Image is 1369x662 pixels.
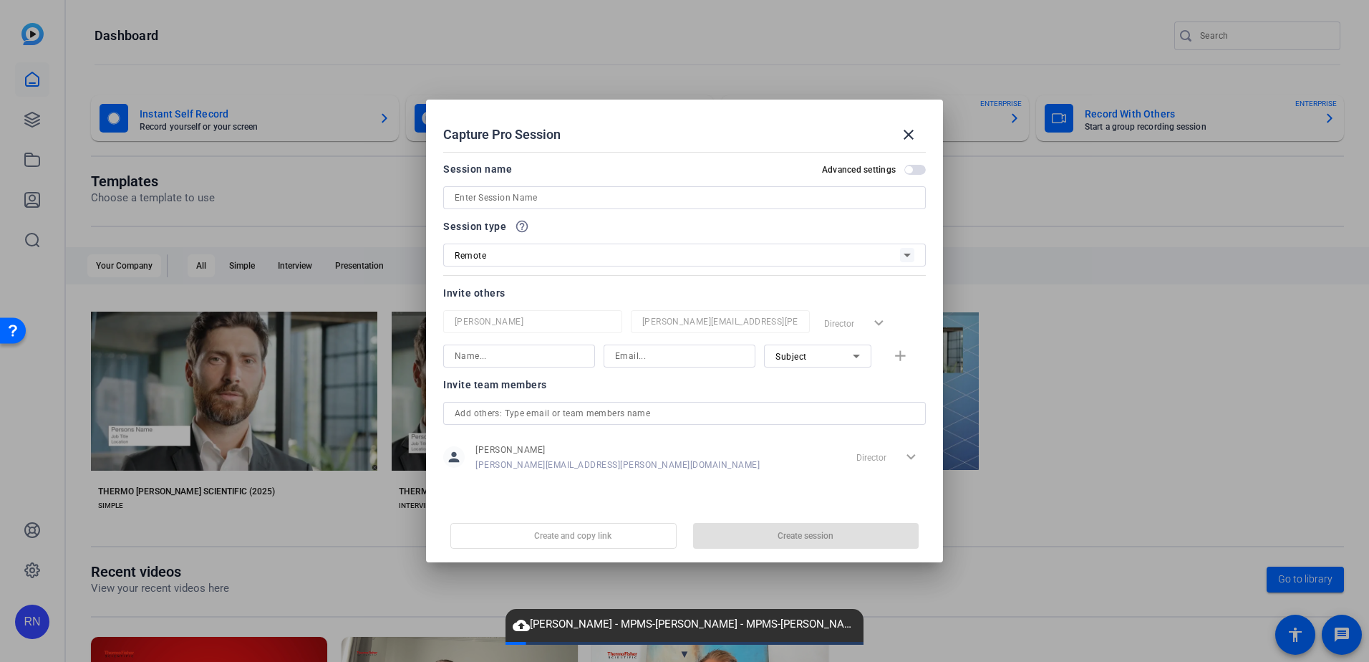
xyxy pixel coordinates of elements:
div: Invite others [443,284,926,302]
span: Subject [775,352,807,362]
div: Capture Pro Session [443,117,926,152]
mat-icon: person [443,446,465,468]
span: [PERSON_NAME][EMAIL_ADDRESS][PERSON_NAME][DOMAIN_NAME] [475,459,760,471]
input: Name... [455,347,584,365]
mat-icon: close [900,126,917,143]
mat-icon: cloud_upload [513,617,530,634]
span: Remote [455,251,486,261]
span: Session type [443,218,506,235]
input: Name... [455,313,611,330]
div: Session name [443,160,512,178]
span: [PERSON_NAME] [475,444,760,456]
div: Invite team members [443,376,926,393]
mat-icon: help_outline [515,219,529,234]
input: Email... [615,347,744,365]
h2: Advanced settings [822,164,896,176]
input: Enter Session Name [455,189,914,206]
input: Email... [642,313,798,330]
span: [PERSON_NAME] - MPMS-[PERSON_NAME] - MPMS-[PERSON_NAME]-Recording 1-2025-09-04-09-42-32-813-1.webm [505,616,864,633]
input: Add others: Type email or team members name [455,405,914,422]
span: ▼ [679,648,690,661]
